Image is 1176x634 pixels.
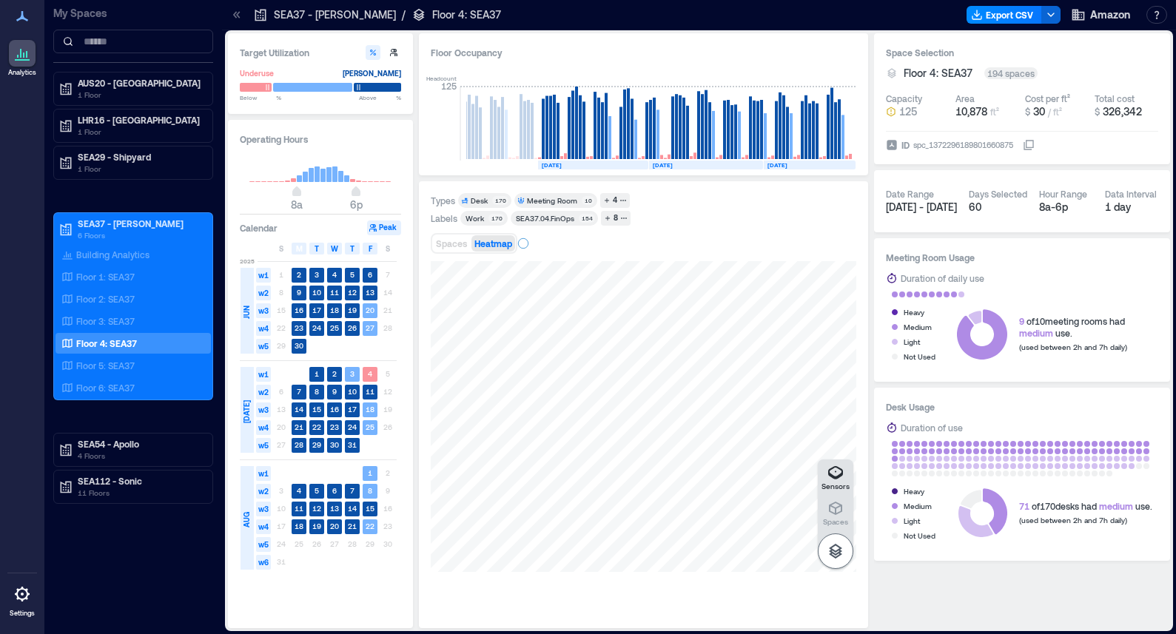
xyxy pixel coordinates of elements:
[366,522,374,530] text: 22
[969,188,1027,200] div: Days Selected
[332,387,337,396] text: 9
[295,522,303,530] text: 18
[366,422,374,431] text: 25
[78,114,202,126] p: LHR16 - [GEOGRAPHIC_DATA]
[348,405,357,414] text: 17
[332,369,337,378] text: 2
[527,195,577,206] div: Meeting Room
[1019,328,1053,338] span: medium
[78,77,202,89] p: AUS20 - [GEOGRAPHIC_DATA]
[366,405,374,414] text: 18
[431,212,457,224] div: Labels
[348,522,357,530] text: 21
[492,196,508,205] div: 170
[367,220,401,235] button: Peak
[312,422,321,431] text: 22
[350,270,355,279] text: 5
[1019,343,1127,351] span: (used between 2h and 7h daily)
[386,243,390,254] span: S
[350,369,355,378] text: 3
[1048,107,1062,117] span: / ft²
[901,138,910,152] span: ID
[431,45,856,60] div: Floor Occupancy
[295,440,303,449] text: 28
[78,151,202,163] p: SEA29 - Shipyard
[256,339,271,354] span: w5
[904,513,920,528] div: Light
[904,349,935,364] div: Not Used
[256,420,271,435] span: w4
[330,405,339,414] text: 16
[256,303,271,318] span: w3
[904,305,924,320] div: Heavy
[359,93,401,102] span: Above %
[818,495,853,530] button: Spaces
[653,161,673,169] text: [DATE]
[904,334,920,349] div: Light
[4,36,41,81] a: Analytics
[1103,105,1142,118] span: 326,342
[312,504,321,513] text: 12
[366,504,374,513] text: 15
[402,7,406,22] p: /
[474,238,512,249] span: Heatmap
[471,195,488,206] div: Desk
[601,211,631,226] button: 8
[1039,188,1087,200] div: Hour Range
[256,555,271,570] span: w6
[312,440,321,449] text: 29
[256,286,271,300] span: w2
[600,193,630,208] button: 4
[78,217,202,229] p: SEA37 - [PERSON_NAME]
[1023,139,1035,151] button: IDspc_1372296189801660875
[78,126,202,138] p: 1 Floor
[295,422,303,431] text: 21
[1025,107,1030,117] span: $
[295,405,303,414] text: 14
[1033,105,1045,118] span: 30
[295,306,303,314] text: 16
[899,104,917,119] span: 125
[332,270,337,279] text: 4
[312,522,321,530] text: 19
[315,270,319,279] text: 3
[78,89,202,101] p: 1 Floor
[256,367,271,382] span: w1
[368,270,372,279] text: 6
[291,198,303,211] span: 8a
[240,93,281,102] span: Below %
[432,7,501,22] p: Floor 4: SEA37
[466,213,484,223] div: Work
[348,288,357,297] text: 12
[76,382,135,394] p: Floor 6: SEA37
[818,459,853,495] button: Sensors
[368,369,372,378] text: 4
[350,243,355,254] span: T
[8,68,36,77] p: Analytics
[330,306,339,314] text: 18
[343,66,401,81] div: [PERSON_NAME]
[821,482,850,490] p: Sensors
[368,486,372,495] text: 8
[990,107,999,117] span: ft²
[53,6,213,21] p: My Spaces
[76,315,135,327] p: Floor 3: SEA37
[76,337,137,349] p: Floor 4: SEA37
[1025,92,1070,104] div: Cost per ft²
[78,487,202,499] p: 11 Floors
[1105,200,1159,215] div: 1 day
[348,504,357,513] text: 14
[366,323,374,332] text: 27
[1019,500,1152,512] div: of 170 desks had use.
[297,486,301,495] text: 4
[279,243,283,254] span: S
[969,200,1027,215] div: 60
[330,323,339,332] text: 25
[256,321,271,336] span: w4
[330,288,339,297] text: 11
[369,243,372,254] span: F
[582,196,594,205] div: 10
[955,105,987,118] span: 10,878
[331,243,338,254] span: W
[366,288,374,297] text: 13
